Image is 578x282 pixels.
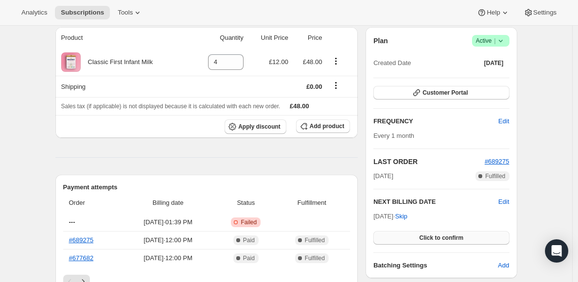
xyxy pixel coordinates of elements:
[241,218,257,226] span: Failed
[243,236,255,244] span: Paid
[545,239,568,263] div: Open Intercom Messenger
[61,52,81,72] img: product img
[518,6,562,19] button: Settings
[373,231,509,245] button: Click to confirm
[191,27,246,49] th: Quantity
[246,27,291,49] th: Unit Price
[419,234,463,242] span: Click to confirm
[487,9,500,17] span: Help
[112,6,148,19] button: Tools
[69,218,75,226] span: ---
[476,36,506,46] span: Active
[69,236,94,244] a: #689275
[280,198,344,208] span: Fulfillment
[373,213,407,220] span: [DATE] ·
[306,83,322,90] span: £0.00
[61,9,104,17] span: Subscriptions
[471,6,515,19] button: Help
[303,58,322,66] span: £48.00
[63,182,350,192] h2: Payment attempts
[492,258,515,273] button: Add
[55,76,191,97] th: Shipping
[485,158,509,165] a: #689275
[373,157,485,166] h2: LAST ORDER
[485,172,505,180] span: Fulfilled
[123,198,212,208] span: Billing date
[389,209,413,224] button: Skip
[373,261,498,270] h6: Batching Settings
[225,119,286,134] button: Apply discount
[494,37,495,45] span: |
[61,103,280,110] span: Sales tax (if applicable) is not displayed because it is calculated with each new order.
[485,157,509,166] button: #689275
[373,171,393,181] span: [DATE]
[305,236,325,244] span: Fulfilled
[55,6,110,19] button: Subscriptions
[484,59,504,67] span: [DATE]
[498,116,509,126] span: Edit
[373,86,509,100] button: Customer Portal
[373,197,498,207] h2: NEXT BILLING DATE
[310,122,344,130] span: Add product
[291,27,325,49] th: Price
[492,114,515,129] button: Edit
[21,9,47,17] span: Analytics
[269,58,288,66] span: £12.00
[123,235,212,245] span: [DATE] · 12:00 PM
[498,261,509,270] span: Add
[243,254,255,262] span: Paid
[123,253,212,263] span: [DATE] · 12:00 PM
[69,254,94,262] a: #677682
[305,254,325,262] span: Fulfilled
[373,132,414,139] span: Every 1 month
[63,192,121,214] th: Order
[373,116,498,126] h2: FREQUENCY
[373,36,388,46] h2: Plan
[81,57,153,67] div: Classic First Infant Milk
[478,56,509,70] button: [DATE]
[498,197,509,207] button: Edit
[290,102,309,110] span: £48.00
[218,198,274,208] span: Status
[55,27,191,49] th: Product
[422,89,468,97] span: Customer Portal
[328,80,344,91] button: Shipping actions
[533,9,557,17] span: Settings
[16,6,53,19] button: Analytics
[373,58,411,68] span: Created Date
[328,56,344,66] button: Product actions
[238,123,280,131] span: Apply discount
[123,217,212,227] span: [DATE] · 01:39 PM
[395,212,407,221] span: Skip
[296,119,350,133] button: Add product
[118,9,133,17] span: Tools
